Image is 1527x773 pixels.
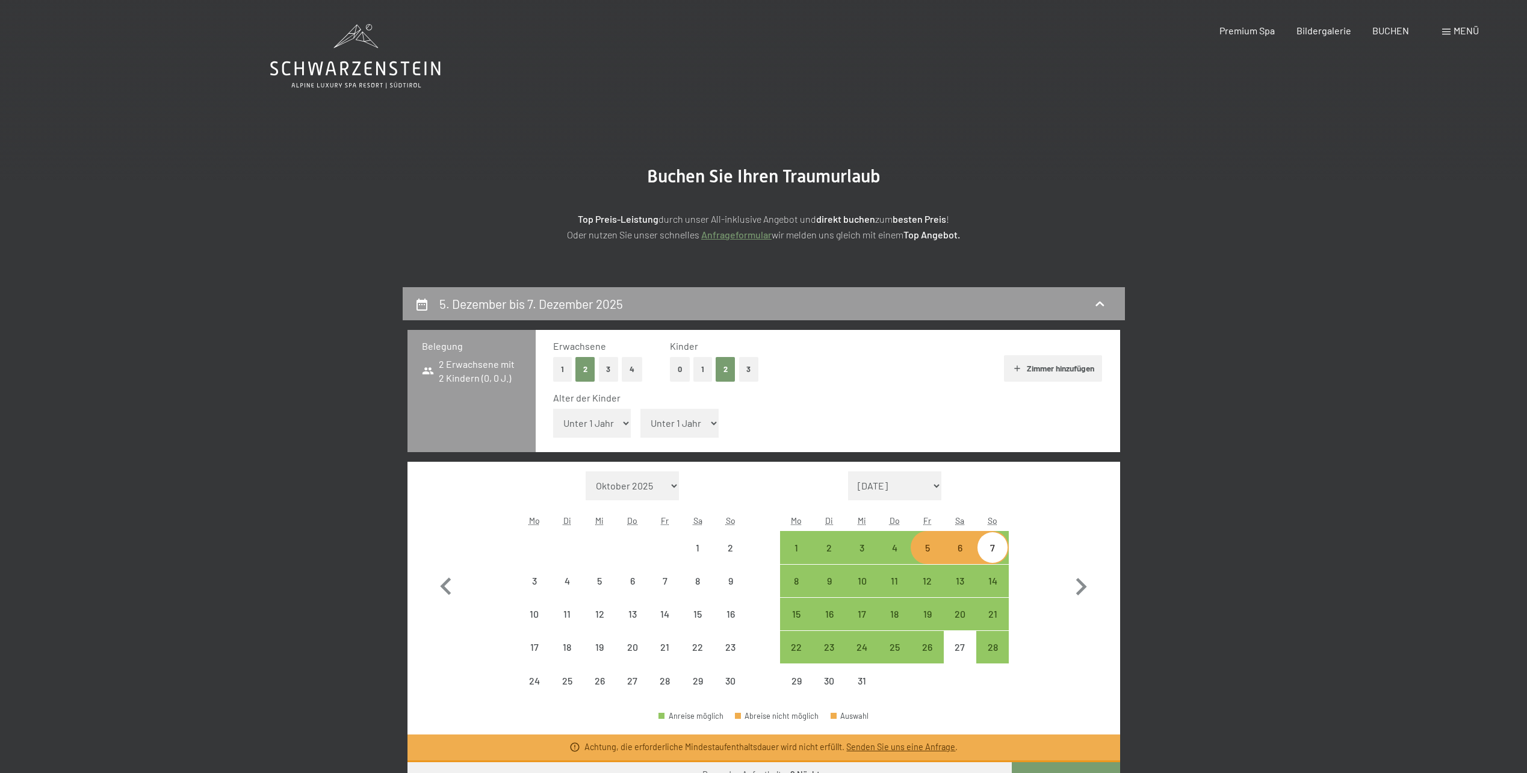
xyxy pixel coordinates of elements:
div: Fri Dec 19 2025 [911,598,943,630]
div: Anreise nicht möglich [649,598,681,630]
div: Anreise nicht möglich [714,631,746,663]
div: Anreise nicht möglich [583,565,616,597]
div: Anreise möglich [911,631,943,663]
div: Fri Dec 05 2025 [911,531,943,563]
div: Anreise nicht möglich [518,631,551,663]
div: Anreise nicht möglich [583,631,616,663]
button: 1 [553,357,572,382]
div: 21 [977,609,1008,639]
div: Anreise nicht möglich [649,565,681,597]
div: Anreise nicht möglich [714,531,746,563]
div: Fri Nov 07 2025 [649,565,681,597]
button: 0 [670,357,690,382]
div: Anreise nicht möglich [681,664,714,697]
div: 1 [683,543,713,573]
div: Tue Dec 02 2025 [813,531,846,563]
div: Anreise möglich [780,565,813,597]
div: Anreise nicht möglich [551,598,583,630]
div: Anreise nicht möglich [551,565,583,597]
abbr: Sonntag [726,515,736,526]
div: Anreise möglich [944,598,976,630]
div: 22 [683,642,713,672]
abbr: Montag [791,515,802,526]
div: Wed Dec 17 2025 [846,598,878,630]
div: Sun Nov 16 2025 [714,598,746,630]
button: Vorheriger Monat [429,471,463,698]
div: 27 [945,642,975,672]
span: Bildergalerie [1296,25,1351,36]
div: 5 [584,576,615,606]
button: 3 [599,357,619,382]
div: Anreise nicht möglich [518,664,551,697]
div: Anreise nicht möglich [583,598,616,630]
div: Anreise möglich [846,598,878,630]
strong: besten Preis [893,213,946,225]
div: 25 [879,642,909,672]
div: 3 [519,576,550,606]
div: Anreise nicht möglich [616,631,649,663]
div: Anreise möglich [813,631,846,663]
h3: Belegung [422,340,521,353]
div: Auswahl [831,712,869,720]
abbr: Samstag [693,515,702,526]
div: Thu Nov 20 2025 [616,631,649,663]
div: 18 [552,642,582,672]
div: Anreise möglich [911,598,943,630]
div: Tue Dec 09 2025 [813,565,846,597]
div: Sun Nov 02 2025 [714,531,746,563]
strong: Top Preis-Leistung [578,213,658,225]
div: Mon Dec 22 2025 [780,631,813,663]
div: 28 [977,642,1008,672]
div: Sun Nov 09 2025 [714,565,746,597]
div: Mon Nov 10 2025 [518,598,551,630]
div: Sat Dec 27 2025 [944,631,976,663]
div: Anreise möglich [976,631,1009,663]
div: Anreise möglich [846,531,878,563]
div: Fri Dec 26 2025 [911,631,943,663]
div: Anreise möglich [878,598,911,630]
div: Anreise möglich [780,598,813,630]
div: 4 [552,576,582,606]
div: 12 [584,609,615,639]
div: Anreise nicht möglich [649,631,681,663]
div: Anreise möglich [846,565,878,597]
div: 7 [977,543,1008,573]
div: 24 [519,676,550,706]
div: Wed Dec 10 2025 [846,565,878,597]
a: Anfrageformular [701,229,772,240]
div: Tue Dec 16 2025 [813,598,846,630]
button: 4 [622,357,642,382]
div: Anreise nicht möglich [944,631,976,663]
div: 12 [912,576,942,606]
div: 24 [847,642,877,672]
div: Tue Dec 23 2025 [813,631,846,663]
div: 15 [683,609,713,639]
div: Anreise nicht möglich [551,664,583,697]
abbr: Samstag [955,515,964,526]
div: 6 [945,543,975,573]
div: Anreise nicht möglich [649,664,681,697]
div: Sat Nov 29 2025 [681,664,714,697]
div: Anreise möglich [878,565,911,597]
div: Anreise nicht möglich [616,565,649,597]
div: Wed Nov 19 2025 [583,631,616,663]
div: 19 [912,609,942,639]
div: 7 [650,576,680,606]
div: Anreise nicht möglich [518,565,551,597]
div: 31 [847,676,877,706]
div: 10 [519,609,550,639]
span: Erwachsene [553,340,606,352]
abbr: Dienstag [825,515,833,526]
div: Tue Nov 04 2025 [551,565,583,597]
div: 29 [683,676,713,706]
span: Kinder [670,340,698,352]
div: Anreise möglich [658,712,723,720]
div: Anreise möglich [780,531,813,563]
abbr: Sonntag [988,515,997,526]
div: Wed Dec 03 2025 [846,531,878,563]
div: 17 [519,642,550,672]
div: Thu Nov 06 2025 [616,565,649,597]
button: Zimmer hinzufügen [1004,355,1102,382]
strong: Top Angebot. [903,229,960,240]
div: Mon Nov 03 2025 [518,565,551,597]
